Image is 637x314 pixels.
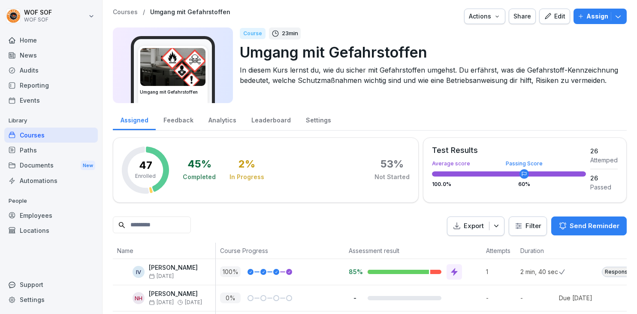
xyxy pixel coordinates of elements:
[486,267,516,276] p: 1
[282,29,298,38] p: 23 min
[183,173,216,181] div: Completed
[113,108,156,130] a: Assigned
[4,128,98,143] a: Courses
[4,158,98,174] div: Documents
[514,222,541,230] div: Filter
[135,172,156,180] p: Enrolled
[349,268,361,276] p: 85%
[447,216,504,236] button: Export
[509,217,546,235] button: Filter
[513,12,531,21] div: Share
[586,12,608,21] p: Assign
[4,93,98,108] a: Events
[187,159,211,169] div: 45 %
[4,78,98,93] a: Reporting
[520,267,559,276] p: 2 min, 40 sec
[140,48,205,86] img: ro33qf0i8ndaw7nkfv0stvse.png
[4,33,98,48] a: Home
[244,108,298,130] a: Leaderboard
[506,161,543,166] div: Passing Score
[602,267,637,277] div: Responses
[149,273,174,279] span: [DATE]
[240,41,620,63] p: Umgang mit Gefahrstoffen
[570,221,619,231] p: Send Reminder
[4,143,98,158] a: Paths
[4,158,98,174] a: DocumentsNew
[139,160,152,171] p: 47
[156,108,201,130] a: Feedback
[238,159,255,169] div: 2 %
[432,161,586,166] div: Average score
[4,194,98,208] p: People
[4,48,98,63] a: News
[133,266,145,278] div: IV
[240,65,620,85] p: In diesem Kurs lernst du, wie du sicher mit Gefahrstoffen umgehst. Du erfährst, was die Gefahrsto...
[240,28,266,39] div: Course
[464,9,505,24] button: Actions
[149,299,174,305] span: [DATE]
[432,146,586,154] div: Test Results
[24,17,52,23] p: WOF SOF
[590,155,618,165] div: Attemped
[349,294,361,302] p: -
[469,12,501,21] div: Actions
[4,277,98,292] div: Support
[117,246,211,255] p: Name
[432,182,586,187] div: 100.0 %
[574,9,627,24] button: Assign
[185,299,202,305] span: [DATE]
[81,161,95,171] div: New
[220,266,241,277] p: 100 %
[559,293,592,302] div: Due [DATE]
[140,89,206,95] h3: Umgang mit Gefahrstoffen
[143,9,145,16] p: /
[4,63,98,78] a: Audits
[374,173,410,181] div: Not Started
[298,108,338,130] a: Settings
[380,159,404,169] div: 53 %
[590,146,618,155] div: 26
[113,9,138,16] a: Courses
[4,208,98,223] a: Employees
[520,293,559,302] p: -
[509,9,536,24] button: Share
[220,293,241,303] p: 0 %
[464,221,484,231] p: Export
[149,264,198,271] p: [PERSON_NAME]
[486,293,516,302] p: -
[201,108,244,130] a: Analytics
[349,246,477,255] p: Assessment result
[150,9,230,16] a: Umgang mit Gefahrstoffen
[4,223,98,238] a: Locations
[590,183,618,192] div: Passed
[4,292,98,307] a: Settings
[4,173,98,188] div: Automations
[229,173,264,181] div: In Progress
[518,182,530,187] div: 60 %
[149,290,202,298] p: [PERSON_NAME]
[220,246,340,255] p: Course Progress
[539,9,570,24] button: Edit
[544,12,565,21] div: Edit
[4,114,98,128] p: Library
[590,174,618,183] div: 26
[133,292,145,304] div: NH
[486,246,512,255] p: Attempts
[520,246,555,255] p: Duration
